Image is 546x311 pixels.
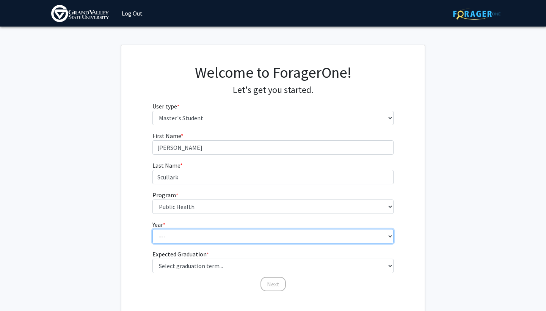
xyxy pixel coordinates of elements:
[152,250,209,259] label: Expected Graduation
[152,102,179,111] label: User type
[152,190,178,199] label: Program
[152,63,394,82] h1: Welcome to ForagerOne!
[6,277,32,305] iframe: Chat
[260,277,286,291] button: Next
[152,220,165,229] label: Year
[152,162,180,169] span: Last Name
[51,5,109,22] img: Grand Valley State University Logo
[152,132,181,140] span: First Name
[152,85,394,96] h4: Let's get you started.
[453,8,500,20] img: ForagerOne Logo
